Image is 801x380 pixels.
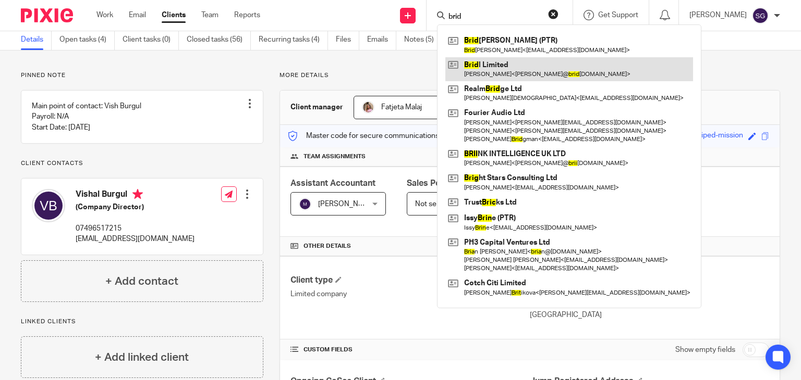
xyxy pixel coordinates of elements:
[259,30,328,50] a: Recurring tasks (4)
[530,310,769,320] p: [GEOGRAPHIC_DATA]
[290,102,343,112] h3: Client manager
[290,289,530,299] p: Limited company
[76,234,195,244] p: [EMAIL_ADDRESS][DOMAIN_NAME]
[32,189,65,222] img: svg%3E
[407,179,458,187] span: Sales Person
[132,189,143,199] i: Primary
[201,10,219,20] a: Team
[76,223,195,234] p: 07496517215
[548,9,559,19] button: Clear
[96,10,113,20] a: Work
[21,318,263,326] p: Linked clients
[367,30,396,50] a: Emails
[415,200,457,208] span: Not selected
[21,71,263,80] p: Pinned note
[299,198,311,210] img: svg%3E
[689,10,747,20] p: [PERSON_NAME]
[288,131,468,141] p: Master code for secure communications and files
[304,153,366,161] span: Team assignments
[598,11,638,19] span: Get Support
[675,345,735,355] label: Show empty fields
[318,200,375,208] span: [PERSON_NAME]
[21,159,263,168] p: Client contacts
[162,10,186,20] a: Clients
[21,8,73,22] img: Pixie
[336,30,359,50] a: Files
[105,273,178,289] h4: + Add contact
[123,30,179,50] a: Client tasks (0)
[76,189,195,202] h4: Vishal Burgul
[362,101,374,113] img: MicrosoftTeams-image%20(5).png
[95,349,189,365] h4: + Add linked client
[290,346,530,354] h4: CUSTOM FIELDS
[280,71,780,80] p: More details
[304,242,351,250] span: Other details
[290,275,530,286] h4: Client type
[381,104,422,111] span: Fatjeta Malaj
[21,30,52,50] a: Details
[76,202,195,212] h5: (Company Director)
[752,7,769,24] img: svg%3E
[404,30,442,50] a: Notes (5)
[234,10,260,20] a: Reports
[187,30,251,50] a: Closed tasks (56)
[129,10,146,20] a: Email
[290,179,375,187] span: Assistant Accountant
[59,30,115,50] a: Open tasks (4)
[447,12,541,22] input: Search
